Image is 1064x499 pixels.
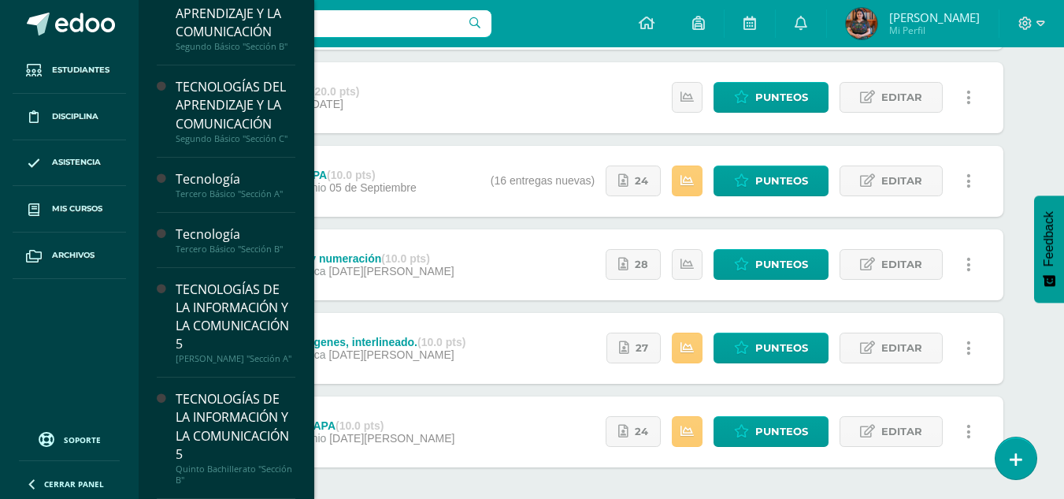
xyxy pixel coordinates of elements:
button: Feedback - Mostrar encuesta [1034,196,1064,303]
a: TECNOLOGÍAS DEL APRENDIZAJE Y LA COMUNICACIÓNSegundo Básico "Sección C" [176,78,295,143]
div: Escritura Normas APA [218,419,454,432]
div: Tecnología [176,170,295,188]
div: Saltos de Página y numeración [218,252,454,265]
div: TECNOLOGÍAS DE LA INFORMACIÓN Y LA COMUNICACIÓN 5 [176,281,295,353]
span: Punteos [755,417,808,446]
div: Tercero Básico "Sección B" [176,244,295,255]
span: Mis cursos [52,203,102,215]
div: [PERSON_NAME] "Sección A" [176,353,295,364]
span: 27 [636,333,648,363]
span: [DATE] [309,98,343,110]
a: Disciplina [13,94,126,140]
div: Trabajo Normas APA [218,169,416,181]
span: Punteos [755,166,808,196]
span: 24 [635,166,648,196]
strong: (10.0 pts) [381,252,429,265]
a: Punteos [714,416,829,447]
span: 24 [635,417,648,446]
span: 28 [635,250,648,279]
strong: (20.0 pts) [311,85,359,98]
a: Punteos [714,249,829,280]
span: Estudiantes [52,64,109,76]
a: Mis cursos [13,186,126,233]
a: TECNOLOGÍAS DE LA INFORMACIÓN Y LA COMUNICACIÓN 5[PERSON_NAME] "Sección A" [176,281,295,364]
a: Punteos [714,333,829,363]
a: TecnologíaTercero Básico "Sección A" [176,170,295,199]
span: Editar [881,166,922,196]
a: 28 [606,249,661,280]
a: Soporte [19,428,120,449]
span: [PERSON_NAME] [889,9,980,25]
a: 24 [606,416,661,447]
strong: (10.0 pts) [327,169,375,181]
span: [DATE][PERSON_NAME] [328,348,454,361]
a: Punteos [714,82,829,113]
span: Feedback [1042,211,1056,266]
a: Archivos [13,233,126,279]
span: Archivos [52,249,95,262]
strong: (10.0 pts) [417,336,465,348]
a: TECNOLOGÍAS DE LA INFORMACIÓN Y LA COMUNICACIÓN 5Quinto Bachillerato "Sección B" [176,390,295,485]
a: 24 [606,166,661,196]
a: Estudiantes [13,47,126,94]
span: Punteos [755,250,808,279]
input: Busca un usuario... [149,10,491,37]
div: Tercero Básico "Sección A" [176,188,295,199]
div: TECNOLOGÍAS DE LA INFORMACIÓN Y LA COMUNICACIÓN 5 [176,390,295,463]
div: TECNOLOGÍAS DEL APRENDIZAJE Y LA COMUNICACIÓN [176,78,295,132]
span: Asistencia [52,156,101,169]
strong: (10.0 pts) [336,419,384,432]
span: [DATE][PERSON_NAME] [328,265,454,277]
a: Asistencia [13,140,126,187]
span: Disciplina [52,110,98,123]
div: Tipo de Letra, márgenes, interlineado. [218,336,465,348]
a: TecnologíaTercero Básico "Sección B" [176,225,295,255]
div: Quinto Bachillerato "Sección B" [176,464,295,486]
span: [DATE][PERSON_NAME] [329,432,454,445]
span: Punteos [755,333,808,363]
span: Editar [881,250,922,279]
div: Segundo Básico "Sección C" [176,133,295,144]
a: 27 [606,333,661,363]
span: Editar [881,417,922,446]
span: Punteos [755,83,808,112]
span: Mi Perfil [889,24,980,37]
span: Soporte [64,434,101,445]
div: Segundo Básico "Sección B" [176,41,295,52]
span: Cerrar panel [44,479,104,490]
div: Tecnología [176,225,295,244]
a: Punteos [714,166,829,196]
span: Editar [881,83,922,112]
span: 05 de Septiembre [329,181,417,194]
span: Editar [881,333,922,363]
img: 9db772e8944e9cd6cbe26e11f8fa7e9a.png [846,8,877,39]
